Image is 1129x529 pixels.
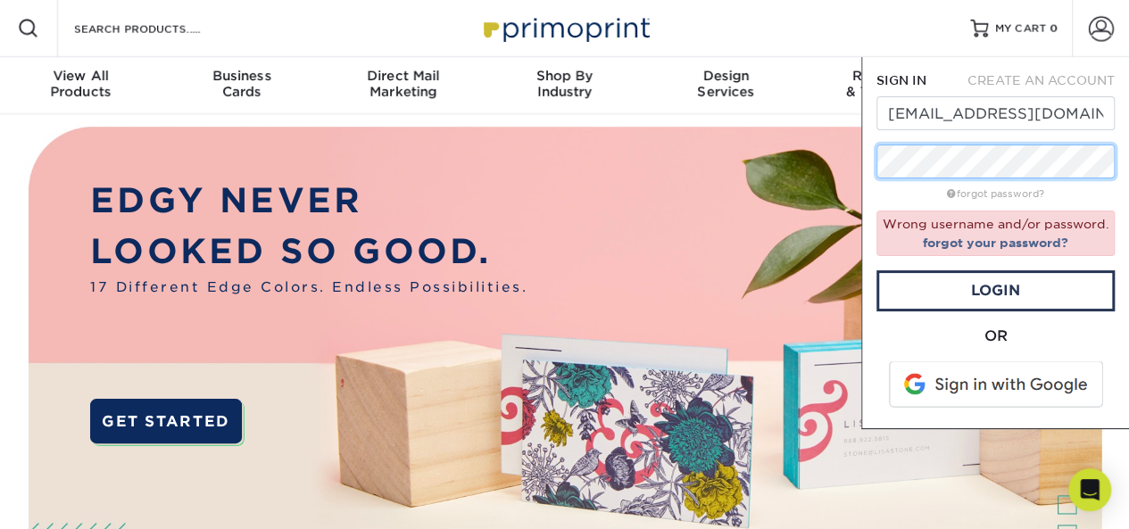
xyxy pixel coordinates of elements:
div: Marketing [322,68,484,100]
span: Direct Mail [322,68,484,84]
a: BusinessCards [162,57,323,114]
a: DesignServices [645,57,807,114]
span: MY CART [995,21,1046,37]
p: EDGY NEVER [90,176,527,227]
div: Wrong username and/or password. [876,211,1115,256]
span: 0 [1050,22,1058,35]
div: & Templates [807,68,968,100]
span: Shop By [484,68,645,84]
a: Login [876,270,1115,311]
div: Services [645,68,807,100]
input: SEARCH PRODUCTS..... [72,18,246,39]
a: forgot your password? [923,236,1068,250]
div: Cards [162,68,323,100]
div: Open Intercom Messenger [1068,468,1111,511]
span: Resources [807,68,968,84]
p: LOOKED SO GOOD. [90,227,527,277]
span: Business [162,68,323,84]
div: Industry [484,68,645,100]
a: forgot password? [947,188,1044,200]
a: Direct MailMarketing [322,57,484,114]
iframe: Google Customer Reviews [4,475,152,523]
span: Design [645,68,807,84]
a: Shop ByIndustry [484,57,645,114]
input: Email [876,96,1115,130]
div: OR [876,326,1115,347]
a: GET STARTED [90,399,241,443]
img: Primoprint [476,9,654,47]
a: Resources& Templates [807,57,968,114]
span: CREATE AN ACCOUNT [967,73,1115,87]
span: SIGN IN [876,73,926,87]
span: 17 Different Edge Colors. Endless Possibilities. [90,277,527,298]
